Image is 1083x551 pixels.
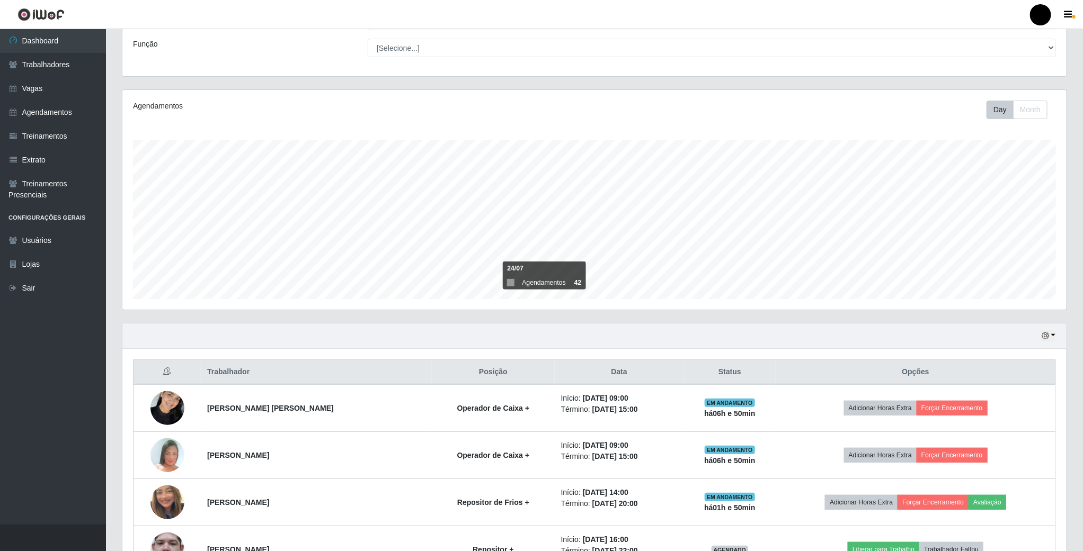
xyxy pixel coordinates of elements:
strong: há 01 h e 50 min [704,503,756,512]
button: Adicionar Horas Extra [844,448,917,463]
span: EM ANDAMENTO [705,446,755,454]
label: Função [133,39,158,50]
strong: Operador de Caixa + [457,404,530,412]
li: Término: [561,498,678,509]
img: CoreUI Logo [17,8,65,21]
button: Day [987,101,1014,119]
strong: [PERSON_NAME] [PERSON_NAME] [207,404,334,412]
th: Posição [432,360,554,385]
span: EM ANDAMENTO [705,399,755,407]
img: 1755575109305.jpeg [150,472,184,532]
button: Forçar Encerramento [917,448,988,463]
button: Avaliação [969,495,1006,510]
li: Início: [561,487,678,498]
strong: há 06 h e 50 min [704,409,756,418]
strong: há 06 h e 50 min [704,456,756,465]
strong: Operador de Caixa + [457,451,530,459]
strong: [PERSON_NAME] [207,498,269,507]
th: Trabalhador [201,360,432,385]
strong: [PERSON_NAME] [207,451,269,459]
li: Início: [561,393,678,404]
li: Início: [561,534,678,545]
img: 1736860936757.jpeg [150,385,184,430]
time: [DATE] 15:00 [592,405,638,413]
div: Agendamentos [133,101,508,112]
span: EM ANDAMENTO [705,493,755,501]
button: Month [1013,101,1048,119]
time: [DATE] 09:00 [583,394,628,402]
time: [DATE] 16:00 [583,535,628,544]
button: Adicionar Horas Extra [825,495,898,510]
time: [DATE] 15:00 [592,452,638,460]
li: Término: [561,404,678,415]
div: Toolbar with button groups [987,101,1056,119]
strong: Repositor de Frios + [457,498,529,507]
button: Forçar Encerramento [917,401,988,415]
div: First group [987,101,1048,119]
th: Status [684,360,776,385]
th: Opções [776,360,1055,385]
th: Data [555,360,684,385]
img: 1737214491896.jpeg [150,430,184,480]
button: Forçar Encerramento [898,495,969,510]
li: Início: [561,440,678,451]
time: [DATE] 09:00 [583,441,628,449]
time: [DATE] 14:00 [583,488,628,496]
li: Término: [561,451,678,462]
button: Adicionar Horas Extra [844,401,917,415]
time: [DATE] 20:00 [592,499,638,508]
